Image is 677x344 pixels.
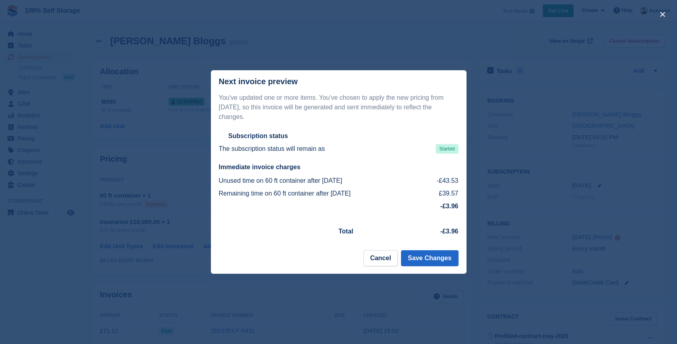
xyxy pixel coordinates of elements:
[219,144,325,154] p: The subscription status will remain as
[219,187,425,200] td: Remaining time on 60 ft container after [DATE]
[219,93,459,122] p: You've updated one or more items. You've chosen to apply the new pricing from [DATE], so this inv...
[425,174,459,187] td: -£43.53
[436,144,459,154] span: Started
[219,163,459,171] h2: Immediate invoice charges
[656,8,669,21] button: close
[339,228,353,235] strong: Total
[219,77,298,86] p: Next invoice preview
[440,228,458,235] strong: -£3.96
[425,187,459,200] td: £39.57
[363,250,398,266] button: Cancel
[401,250,458,266] button: Save Changes
[228,132,288,140] h2: Subscription status
[440,203,458,210] strong: -£3.96
[219,174,425,187] td: Unused time on 60 ft container after [DATE]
